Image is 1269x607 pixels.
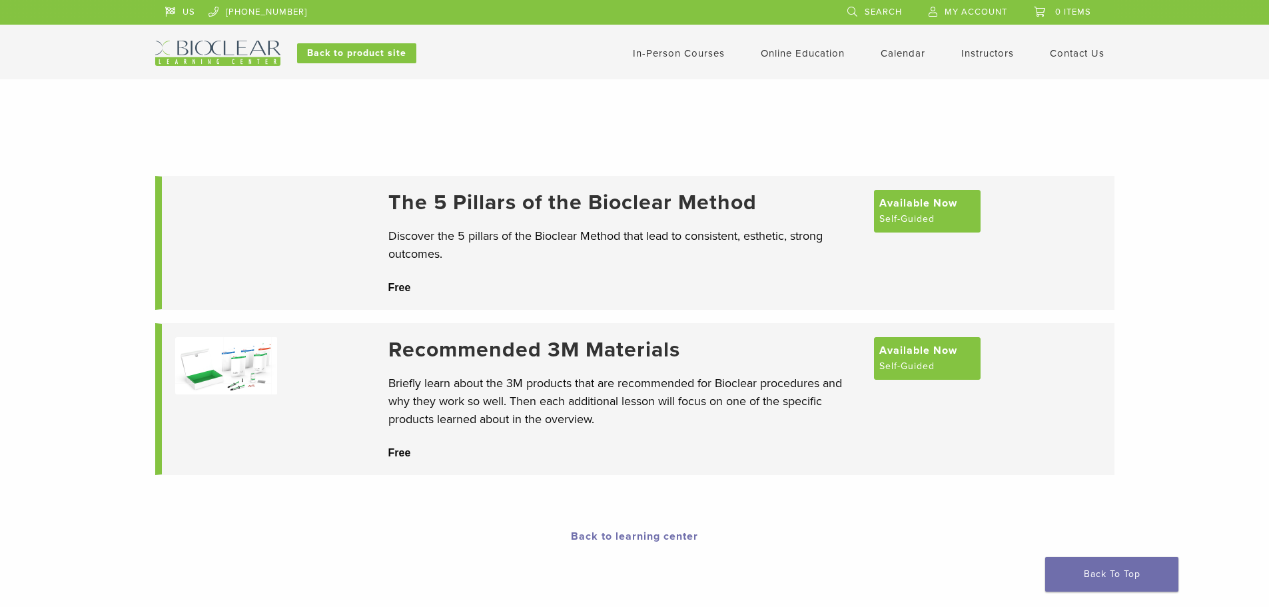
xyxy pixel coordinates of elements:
a: Back To Top [1045,557,1178,592]
a: Available Now Self-Guided [874,337,981,380]
a: Online Education [761,47,845,59]
a: In-Person Courses [633,47,725,59]
span: Free [388,447,411,458]
span: Self-Guided [879,358,935,374]
p: Discover the 5 pillars of the Bioclear Method that lead to consistent, esthetic, strong outcomes. [388,227,861,263]
span: Self-Guided [879,211,935,227]
span: Available Now [879,195,957,211]
a: Back to product site [297,43,416,63]
span: Available Now [879,342,957,358]
a: Recommended 3M Materials [388,337,861,362]
a: Instructors [961,47,1014,59]
p: Briefly learn about the 3M products that are recommended for Bioclear procedures and why they wor... [388,374,861,428]
img: Bioclear [155,41,280,66]
a: Back to learning center [571,530,698,543]
span: 0 items [1055,7,1091,17]
span: My Account [945,7,1007,17]
a: Calendar [881,47,925,59]
a: Available Now Self-Guided [874,190,981,233]
a: The 5 Pillars of the Bioclear Method [388,190,861,215]
span: Free [388,282,411,293]
span: Search [865,7,902,17]
a: Contact Us [1050,47,1104,59]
